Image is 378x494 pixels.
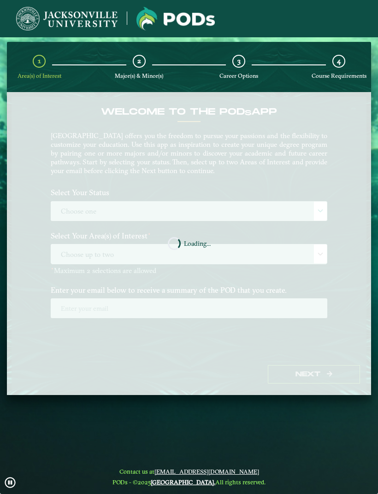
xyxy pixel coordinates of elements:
span: Career Options [219,72,258,79]
span: 4 [337,57,341,65]
span: 3 [237,57,241,65]
span: PODs - ©2025 All rights reserved. [112,478,266,486]
span: Contact us at [112,468,266,475]
span: 1 [38,57,41,65]
span: Area(s) of Interest [18,72,61,79]
span: 2 [137,57,141,65]
span: Course Requirements [312,72,366,79]
a: [EMAIL_ADDRESS][DOMAIN_NAME] [154,468,259,475]
a: [GEOGRAPHIC_DATA]. [151,478,215,486]
img: Jacksonville University logo [16,7,118,30]
span: Loading... [184,240,211,247]
img: Jacksonville University logo [136,7,215,30]
span: Major(s) & Minor(s) [115,72,163,79]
